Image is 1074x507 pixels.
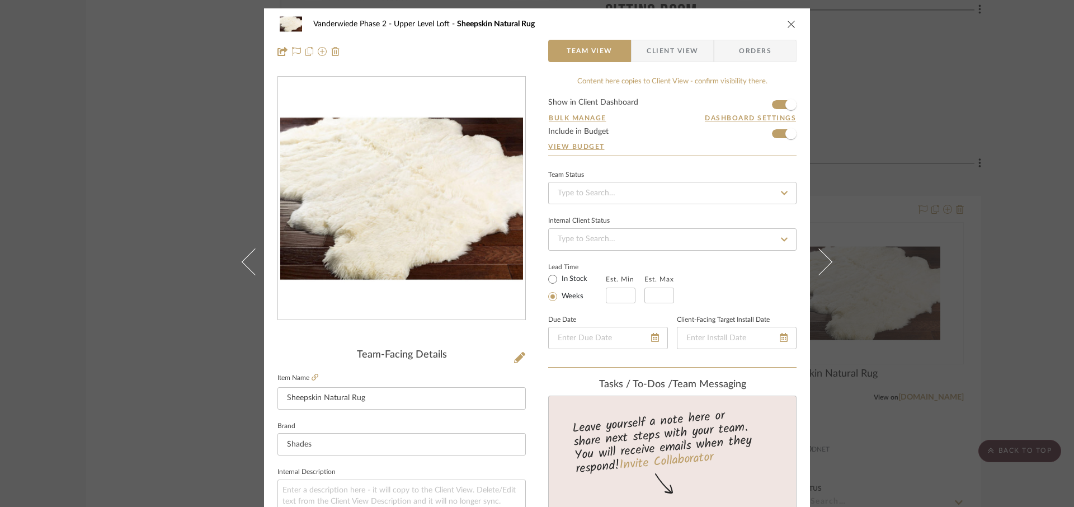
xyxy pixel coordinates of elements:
[786,19,797,29] button: close
[277,470,336,475] label: Internal Description
[644,275,674,283] label: Est. Max
[313,20,394,28] span: Vanderwiede Phase 2
[548,182,797,204] input: Type to Search…
[548,113,607,123] button: Bulk Manage
[457,20,535,28] span: Sheepskin Natural Rug
[547,403,798,478] div: Leave yourself a note here or share next steps with your team. You will receive emails when they ...
[277,433,526,456] input: Enter Brand
[619,448,714,476] a: Invite Collaborator
[277,13,304,35] img: cf880e8b-0fdc-4575-a887-d9be0195dbdd_48x40.jpg
[548,172,584,178] div: Team Status
[548,379,797,391] div: team Messaging
[548,228,797,251] input: Type to Search…
[548,142,797,151] a: View Budget
[559,292,583,302] label: Weeks
[331,47,340,56] img: Remove from project
[606,275,634,283] label: Est. Min
[277,373,318,383] label: Item Name
[567,40,613,62] span: Team View
[559,274,587,284] label: In Stock
[704,113,797,123] button: Dashboard Settings
[677,327,797,349] input: Enter Install Date
[394,20,457,28] span: Upper Level Loft
[277,349,526,362] div: Team-Facing Details
[548,218,610,224] div: Internal Client Status
[548,262,606,272] label: Lead Time
[677,317,770,323] label: Client-Facing Target Install Date
[727,40,784,62] span: Orders
[278,77,525,320] div: 0
[277,424,295,429] label: Brand
[599,379,672,389] span: Tasks / To-Dos /
[647,40,698,62] span: Client View
[548,327,668,349] input: Enter Due Date
[280,77,523,320] img: cf880e8b-0fdc-4575-a887-d9be0195dbdd_436x436.jpg
[548,76,797,87] div: Content here copies to Client View - confirm visibility there.
[548,272,606,303] mat-radio-group: Select item type
[548,317,576,323] label: Due Date
[277,387,526,410] input: Enter Item Name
